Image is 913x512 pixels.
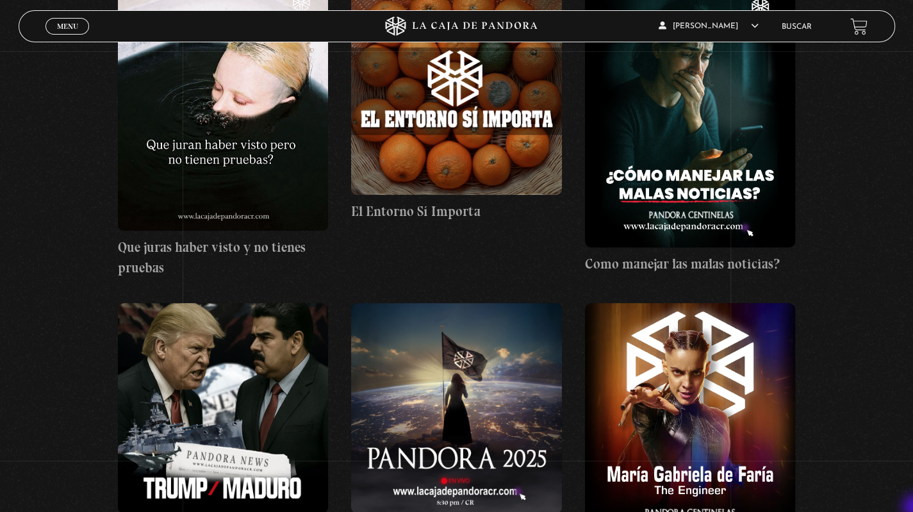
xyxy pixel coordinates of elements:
[118,237,328,277] h4: Que juras haber visto y no tienes pruebas
[658,22,758,30] span: [PERSON_NAME]
[850,17,868,35] a: View your shopping cart
[782,23,812,31] a: Buscar
[351,201,561,222] h4: El Entorno Sí Importa
[53,33,83,42] span: Cerrar
[585,254,795,274] h4: Como manejar las malas noticias?
[57,22,78,30] span: Menu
